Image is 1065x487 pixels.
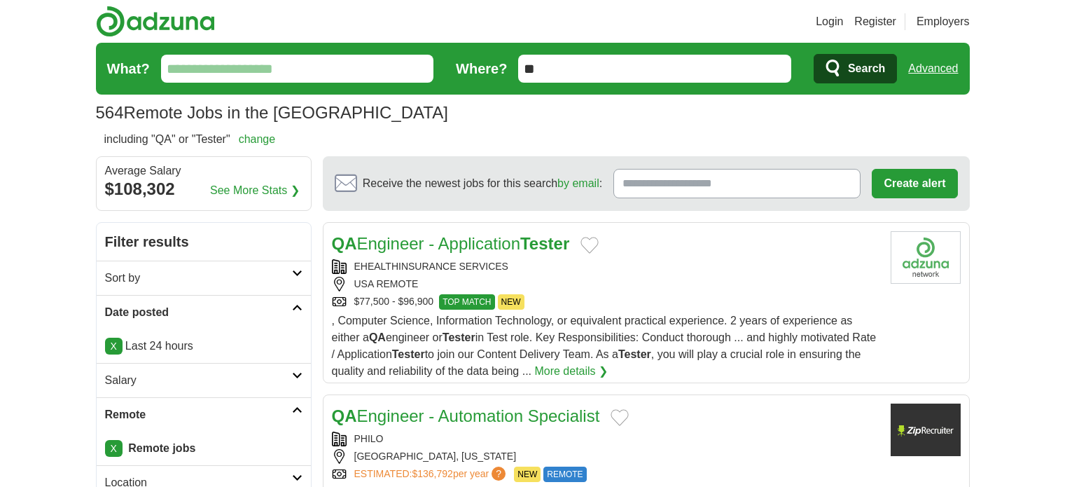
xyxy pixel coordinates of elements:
[332,406,600,425] a: QAEngineer - Automation Specialist
[104,131,276,148] h2: including "QA" or "Tester"
[97,223,311,261] h2: Filter results
[492,467,506,481] span: ?
[854,13,896,30] a: Register
[107,58,150,79] label: What?
[105,440,123,457] a: X
[557,177,599,189] a: by email
[891,231,961,284] img: Company logo
[105,372,292,389] h2: Salary
[332,449,879,464] div: [GEOGRAPHIC_DATA], [US_STATE]
[534,363,608,380] a: More details ❯
[456,58,507,79] label: Where?
[210,182,300,199] a: See More Stats ❯
[105,304,292,321] h2: Date posted
[332,315,877,377] span: , Computer Science, Information Technology, or equivalent practical experience. 2 years of experi...
[332,406,357,425] strong: QA
[332,294,879,310] div: $77,500 - $96,900
[369,331,386,343] strong: QA
[908,55,958,83] a: Advanced
[105,338,302,355] p: Last 24 hours
[97,261,311,295] a: Sort by
[105,177,302,202] div: $108,302
[354,467,509,482] a: ESTIMATED:$136,792per year?
[105,270,292,287] h2: Sort by
[816,13,843,30] a: Login
[96,100,124,125] span: 564
[443,331,475,343] strong: Tester
[105,338,123,355] a: X
[618,348,651,360] strong: Tester
[97,397,311,432] a: Remote
[97,363,311,397] a: Salary
[580,237,599,254] button: Add to favorite jobs
[97,295,311,329] a: Date posted
[520,234,569,253] strong: Tester
[848,55,885,83] span: Search
[814,54,897,83] button: Search
[891,404,961,456] img: Company logo
[917,13,970,30] a: Employers
[332,234,357,253] strong: QA
[332,234,570,253] a: QAEngineer - ApplicationTester
[332,432,879,446] div: PHILO
[332,259,879,274] div: EHEALTHINSURANCE SERVICES
[363,175,602,192] span: Receive the newest jobs for this search :
[105,406,292,423] h2: Remote
[514,467,541,482] span: NEW
[498,294,524,310] span: NEW
[412,468,452,479] span: $136,792
[105,165,302,177] div: Average Salary
[332,277,879,291] div: USA REMOTE
[543,467,586,482] span: REMOTE
[239,133,276,145] a: change
[392,348,425,360] strong: Tester
[611,409,629,426] button: Add to favorite jobs
[439,294,494,310] span: TOP MATCH
[96,103,448,122] h1: Remote Jobs in the [GEOGRAPHIC_DATA]
[128,442,195,454] strong: Remote jobs
[872,169,957,198] button: Create alert
[96,6,215,37] img: Adzuna logo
